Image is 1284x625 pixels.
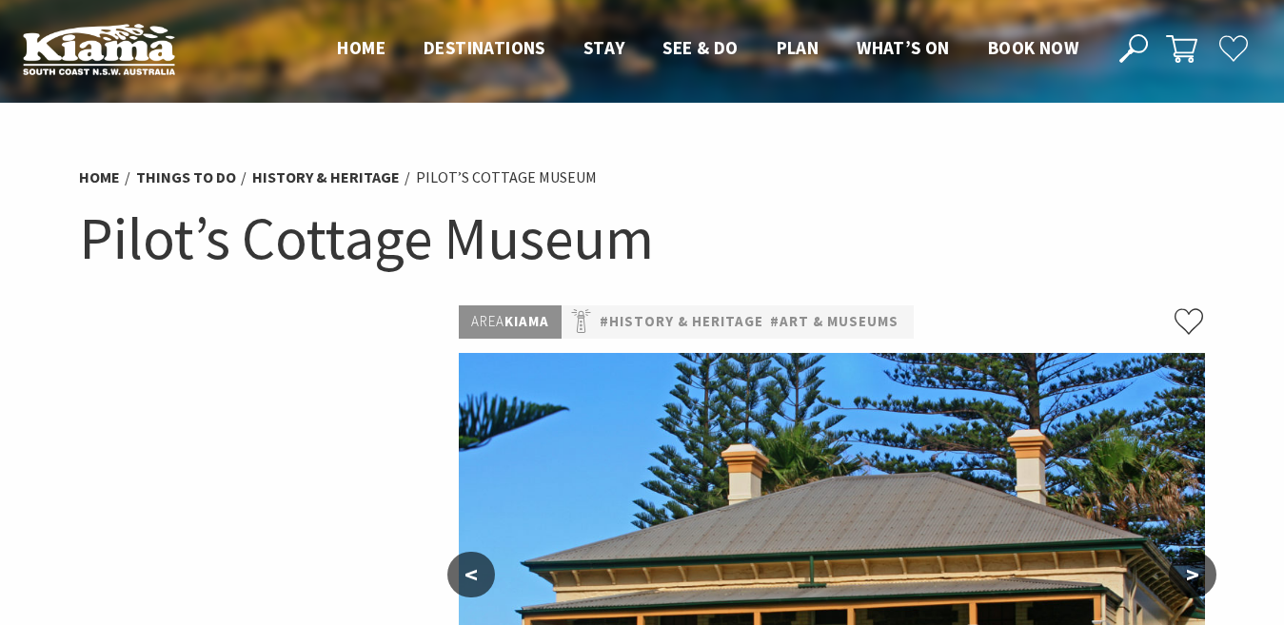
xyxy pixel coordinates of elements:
p: Kiama [459,305,562,339]
a: #History & Heritage [600,310,763,334]
nav: Main Menu [318,33,1097,65]
span: See & Do [662,36,738,59]
span: Destinations [424,36,545,59]
button: < [447,552,495,597]
span: Area [471,312,504,330]
a: Things To Do [136,167,236,187]
img: Kiama Logo [23,23,175,75]
button: > [1169,552,1216,597]
span: Plan [777,36,820,59]
span: What’s On [857,36,950,59]
a: Home [79,167,120,187]
a: #Art & Museums [770,310,899,334]
li: Pilot’s Cottage Museum [416,166,597,190]
a: History & Heritage [252,167,400,187]
span: Stay [583,36,625,59]
span: Home [337,36,385,59]
span: Book now [988,36,1078,59]
h1: Pilot’s Cottage Museum [79,200,1206,277]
